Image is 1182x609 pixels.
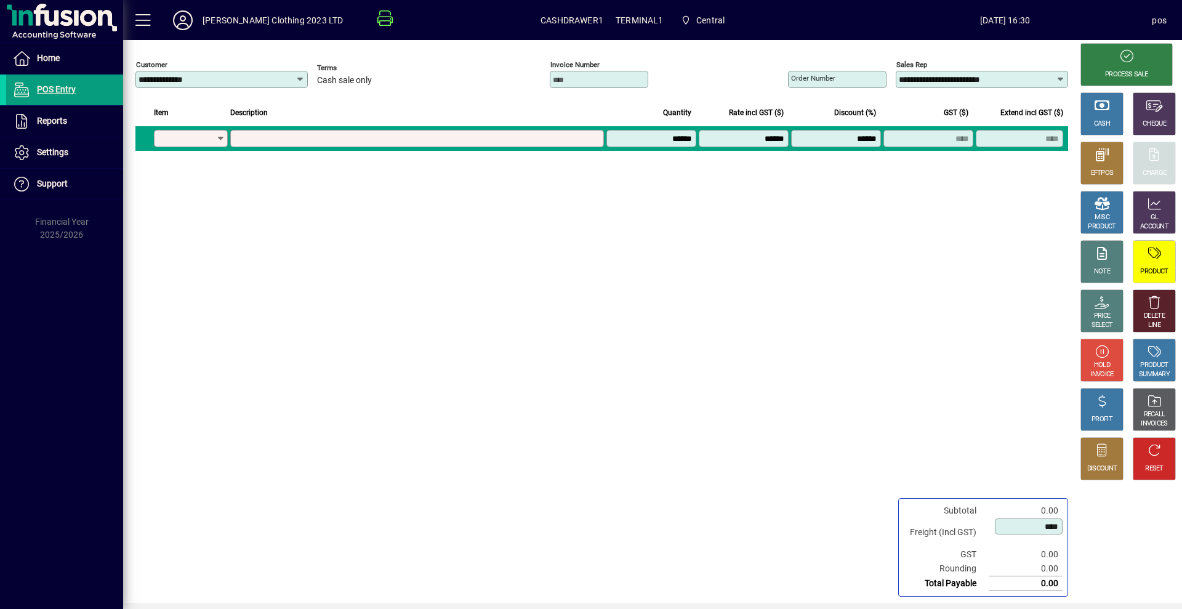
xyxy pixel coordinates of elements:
[1000,106,1063,119] span: Extend incl GST ($)
[6,106,123,137] a: Reports
[6,137,123,168] a: Settings
[904,504,989,518] td: Subtotal
[1091,169,1114,178] div: EFTPOS
[904,547,989,562] td: GST
[1139,370,1170,379] div: SUMMARY
[37,147,68,157] span: Settings
[541,10,603,30] span: CASHDRAWER1
[1095,213,1109,222] div: MISC
[1145,464,1164,474] div: RESET
[904,576,989,591] td: Total Payable
[1140,222,1168,232] div: ACCOUNT
[663,106,691,119] span: Quantity
[317,64,391,72] span: Terms
[37,53,60,63] span: Home
[1144,312,1165,321] div: DELETE
[136,60,167,69] mat-label: Customer
[989,576,1063,591] td: 0.00
[6,43,123,74] a: Home
[1152,10,1167,30] div: pos
[1094,312,1111,321] div: PRICE
[1094,267,1110,276] div: NOTE
[1140,361,1168,370] div: PRODUCT
[230,106,268,119] span: Description
[1092,415,1112,424] div: PROFIT
[1090,370,1113,379] div: INVOICE
[834,106,876,119] span: Discount (%)
[729,106,784,119] span: Rate incl GST ($)
[1151,213,1159,222] div: GL
[317,76,372,86] span: Cash sale only
[989,504,1063,518] td: 0.00
[550,60,600,69] mat-label: Invoice number
[37,84,76,94] span: POS Entry
[989,562,1063,576] td: 0.00
[1087,464,1117,474] div: DISCOUNT
[858,10,1152,30] span: [DATE] 16:30
[1105,70,1148,79] div: PROCESS SALE
[1094,361,1110,370] div: HOLD
[6,169,123,200] a: Support
[904,562,989,576] td: Rounding
[791,74,835,83] mat-label: Order number
[203,10,343,30] div: [PERSON_NAME] Clothing 2023 LTD
[944,106,968,119] span: GST ($)
[696,10,725,30] span: Central
[37,179,68,188] span: Support
[1140,267,1168,276] div: PRODUCT
[989,547,1063,562] td: 0.00
[616,10,664,30] span: TERMINAL1
[904,518,989,547] td: Freight (Incl GST)
[1143,169,1167,178] div: CHARGE
[37,116,67,126] span: Reports
[163,9,203,31] button: Profile
[154,106,169,119] span: Item
[1143,119,1166,129] div: CHEQUE
[1141,419,1167,429] div: INVOICES
[1088,222,1116,232] div: PRODUCT
[1092,321,1113,330] div: SELECT
[676,9,730,31] span: Central
[1094,119,1110,129] div: CASH
[896,60,927,69] mat-label: Sales rep
[1148,321,1160,330] div: LINE
[1144,410,1165,419] div: RECALL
